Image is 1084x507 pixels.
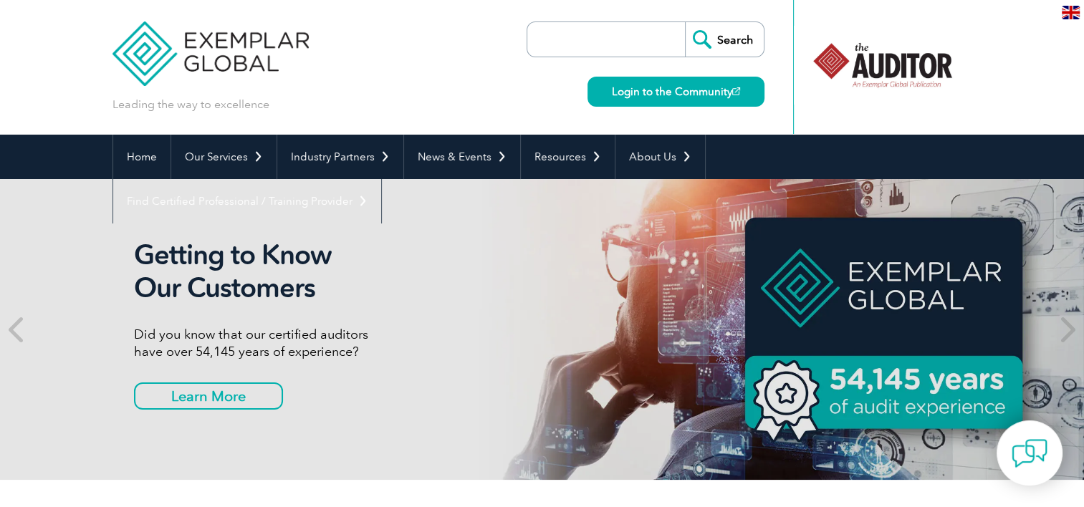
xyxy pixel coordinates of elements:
a: About Us [615,135,705,179]
a: Our Services [171,135,277,179]
a: Find Certified Professional / Training Provider [113,179,381,223]
img: open_square.png [732,87,740,95]
a: Learn More [134,382,283,410]
a: Login to the Community [587,77,764,107]
img: contact-chat.png [1012,435,1047,471]
p: Leading the way to excellence [112,97,269,112]
a: Resources [521,135,615,179]
input: Search [685,22,764,57]
p: Did you know that our certified auditors have over 54,145 years of experience? [134,326,671,360]
a: News & Events [404,135,520,179]
a: Industry Partners [277,135,403,179]
h2: Getting to Know Our Customers [134,238,671,304]
a: Home [113,135,171,179]
img: en [1062,6,1080,19]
